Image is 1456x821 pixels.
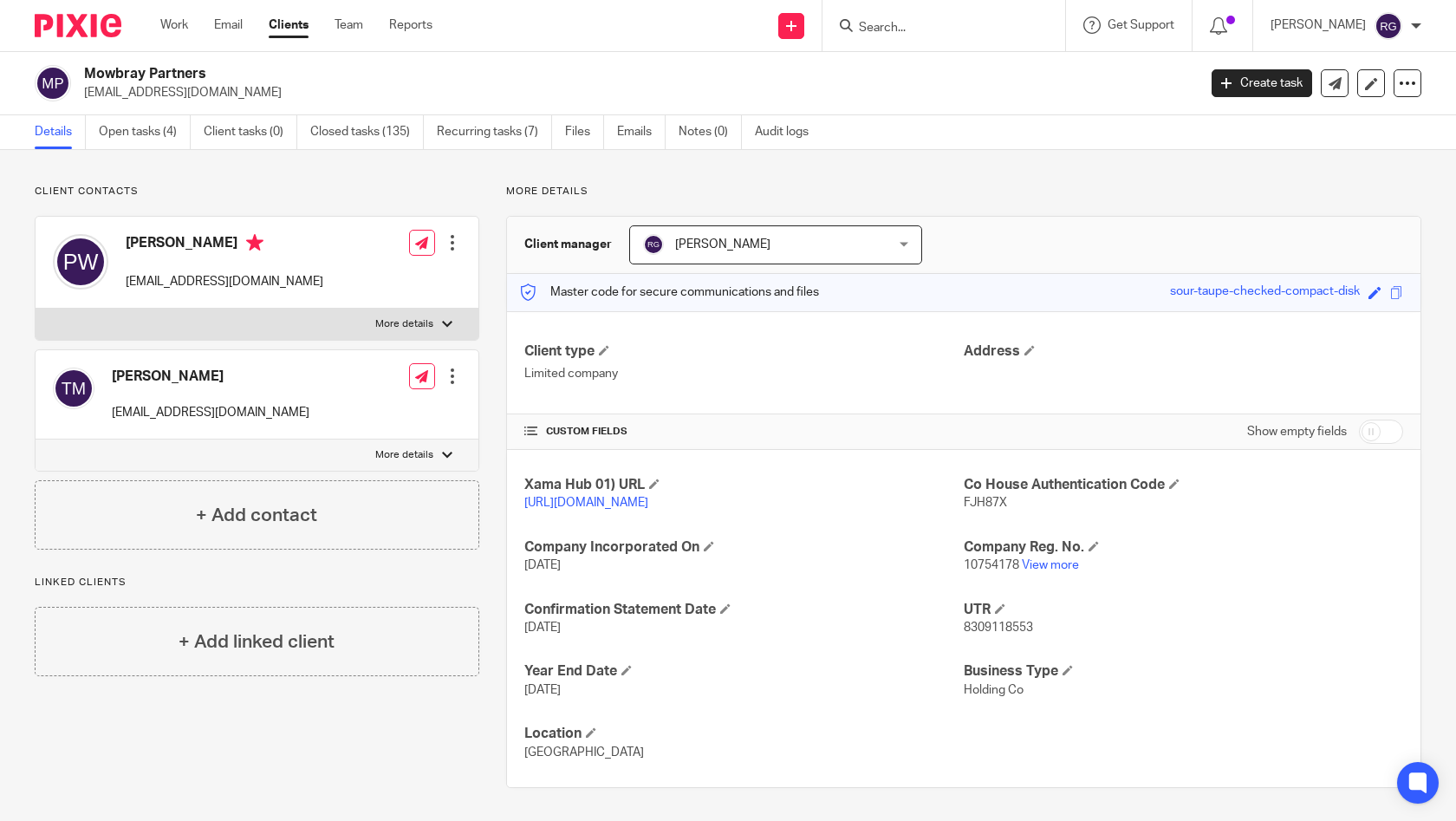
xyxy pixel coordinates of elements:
[112,368,309,386] h4: [PERSON_NAME]
[964,538,1403,557] h4: Company Reg. No.
[524,684,561,696] span: [DATE]
[675,238,770,251] span: [PERSON_NAME]
[310,115,424,149] a: Closed tasks (135)
[524,342,964,361] h4: Client type
[524,601,964,619] h4: Confirmation Statement Date
[520,283,819,301] p: Master code for secure communications and files
[437,115,552,149] a: Recurring tasks (7)
[335,16,363,34] a: Team
[126,273,323,290] p: [EMAIL_ADDRESS][DOMAIN_NAME]
[524,538,964,557] h4: Company Incorporated On
[1022,559,1079,571] a: View more
[246,234,263,251] i: Primary
[53,368,94,409] img: svg%3E
[375,317,433,331] p: More details
[524,725,964,743] h4: Location
[964,559,1019,571] span: 10754178
[964,622,1033,634] span: 8309118553
[524,746,644,759] span: [GEOGRAPHIC_DATA]
[524,559,561,571] span: [DATE]
[214,16,243,34] a: Email
[617,115,666,149] a: Emails
[964,476,1403,494] h4: Co House Authentication Code
[126,234,323,256] h4: [PERSON_NAME]
[524,662,964,681] h4: Year End Date
[964,601,1403,619] h4: UTR
[1247,423,1347,440] label: Show empty fields
[524,425,964,439] h4: CUSTOM FIELDS
[35,115,86,149] a: Details
[1271,16,1366,34] p: [PERSON_NAME]
[964,662,1403,681] h4: Business Type
[53,234,108,290] img: svg%3E
[857,21,1013,36] input: Search
[524,622,561,634] span: [DATE]
[389,16,432,34] a: Reports
[964,342,1403,361] h4: Address
[1375,12,1402,40] img: svg%3E
[524,236,612,253] h3: Client manager
[524,365,964,382] p: Limited company
[204,115,297,149] a: Client tasks (0)
[35,65,71,101] img: svg%3E
[35,185,479,199] p: Client contacts
[679,115,742,149] a: Notes (0)
[99,115,191,149] a: Open tasks (4)
[179,629,335,655] h4: + Add linked client
[84,84,1186,101] p: [EMAIL_ADDRESS][DOMAIN_NAME]
[84,65,965,83] h2: Mowbray Partners
[565,115,604,149] a: Files
[1212,69,1312,97] a: Create task
[964,497,1007,509] span: FJH87X
[755,115,822,149] a: Audit logs
[643,234,664,255] img: svg%3E
[1108,19,1174,31] span: Get Support
[524,497,648,509] a: [URL][DOMAIN_NAME]
[35,576,479,590] p: Linked clients
[1170,283,1360,303] div: sour-taupe-checked-compact-disk
[269,16,309,34] a: Clients
[160,16,188,34] a: Work
[524,476,964,494] h4: Xama Hub 01) URL
[506,185,1421,199] p: More details
[964,684,1024,696] span: Holding Co
[196,502,317,529] h4: + Add contact
[35,14,121,37] img: Pixie
[375,448,433,462] p: More details
[112,404,309,421] p: [EMAIL_ADDRESS][DOMAIN_NAME]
